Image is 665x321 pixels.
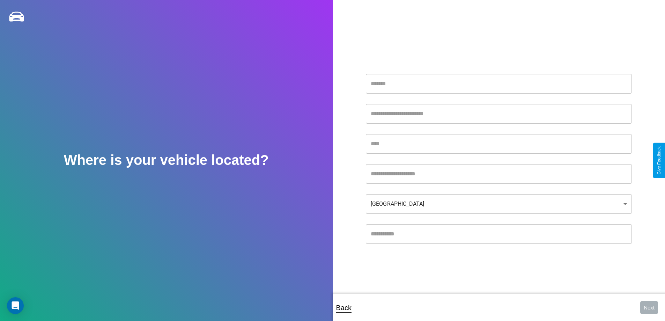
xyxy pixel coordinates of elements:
[657,146,662,175] div: Give Feedback
[7,297,24,314] div: Open Intercom Messenger
[336,301,352,314] p: Back
[64,152,269,168] h2: Where is your vehicle located?
[640,301,658,314] button: Next
[366,194,632,214] div: [GEOGRAPHIC_DATA]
